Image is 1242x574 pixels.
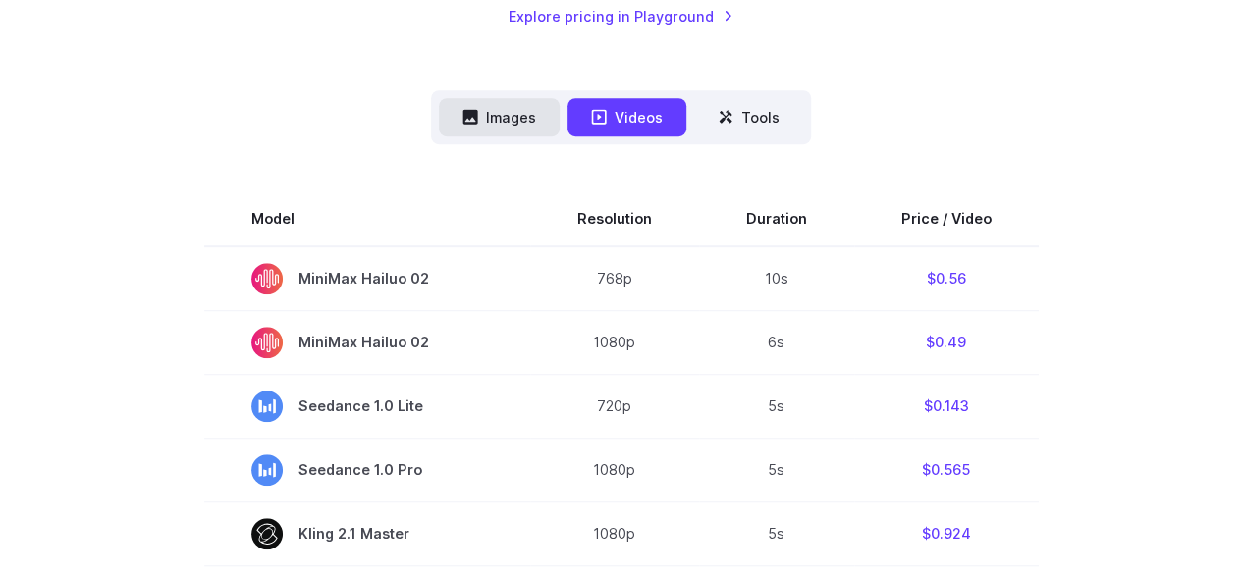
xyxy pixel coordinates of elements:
th: Resolution [530,191,699,246]
button: Tools [694,98,803,136]
td: 5s [699,438,854,501]
td: 720p [530,374,699,438]
span: MiniMax Hailuo 02 [251,327,483,358]
th: Duration [699,191,854,246]
span: Seedance 1.0 Lite [251,391,483,422]
td: 10s [699,246,854,311]
span: MiniMax Hailuo 02 [251,263,483,294]
th: Price / Video [854,191,1039,246]
td: $0.49 [854,310,1039,374]
td: 5s [699,501,854,565]
td: 768p [530,246,699,311]
td: 1080p [530,438,699,501]
a: Explore pricing in Playground [509,5,733,27]
td: 1080p [530,310,699,374]
button: Images [439,98,560,136]
td: $0.56 [854,246,1039,311]
td: 6s [699,310,854,374]
td: 5s [699,374,854,438]
span: Seedance 1.0 Pro [251,454,483,486]
button: Videos [567,98,686,136]
span: Kling 2.1 Master [251,518,483,549]
td: $0.143 [854,374,1039,438]
td: 1080p [530,501,699,565]
td: $0.924 [854,501,1039,565]
th: Model [204,191,530,246]
td: $0.565 [854,438,1039,501]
